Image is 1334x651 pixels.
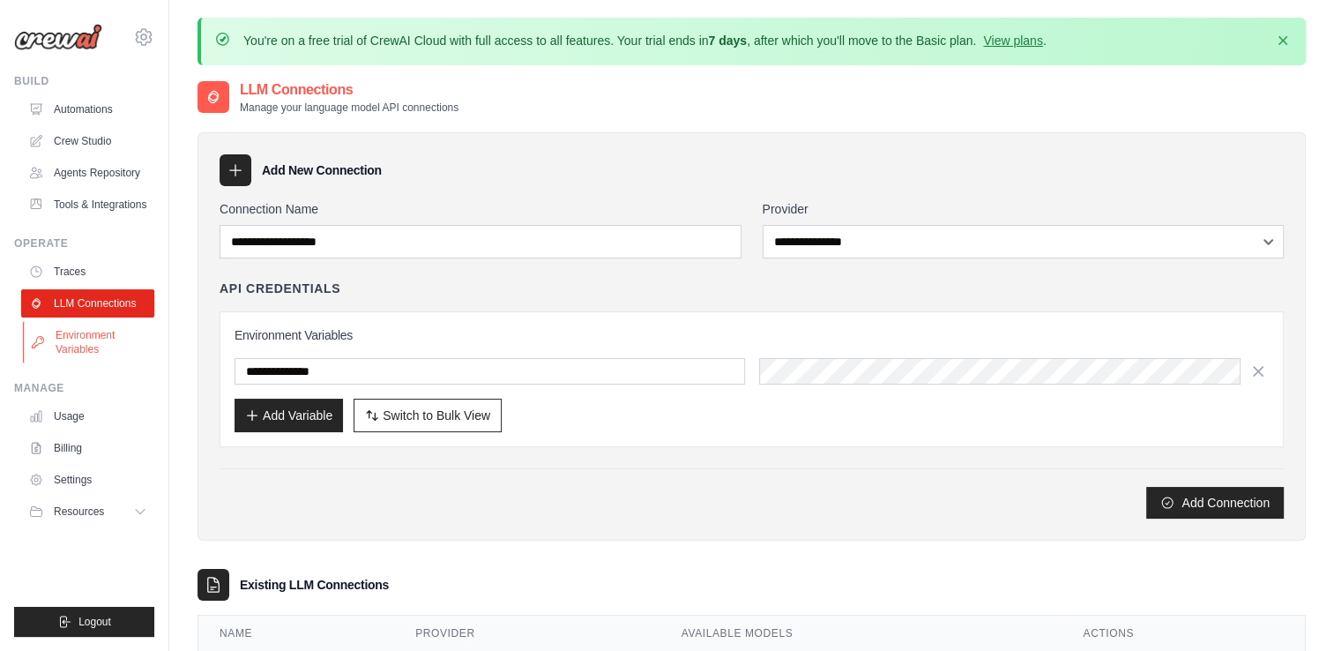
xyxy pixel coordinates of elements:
span: Logout [78,615,111,629]
a: Tools & Integrations [21,191,154,219]
a: Automations [21,95,154,123]
div: Operate [14,236,154,251]
span: Resources [54,505,104,519]
strong: 7 days [708,34,747,48]
button: Add Connection [1146,487,1284,519]
label: Connection Name [220,200,742,218]
a: Crew Studio [21,127,154,155]
h3: Add New Connection [262,161,382,179]
span: Switch to Bulk View [383,407,490,424]
h3: Environment Variables [235,326,1269,344]
h4: API Credentials [220,280,340,297]
a: View plans [983,34,1042,48]
button: Resources [21,498,154,526]
div: Manage [14,381,154,395]
h2: LLM Connections [240,79,458,101]
button: Add Variable [235,399,343,432]
button: Logout [14,607,154,637]
img: Logo [14,24,102,50]
label: Provider [763,200,1285,218]
a: LLM Connections [21,289,154,318]
a: Traces [21,258,154,286]
a: Settings [21,466,154,494]
button: Switch to Bulk View [354,399,502,432]
a: Usage [21,402,154,430]
p: You're on a free trial of CrewAI Cloud with full access to all features. Your trial ends in , aft... [243,32,1047,49]
h3: Existing LLM Connections [240,576,389,594]
p: Manage your language model API connections [240,101,458,115]
div: Build [14,74,154,88]
a: Billing [21,434,154,462]
a: Environment Variables [23,321,156,363]
a: Agents Repository [21,159,154,187]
